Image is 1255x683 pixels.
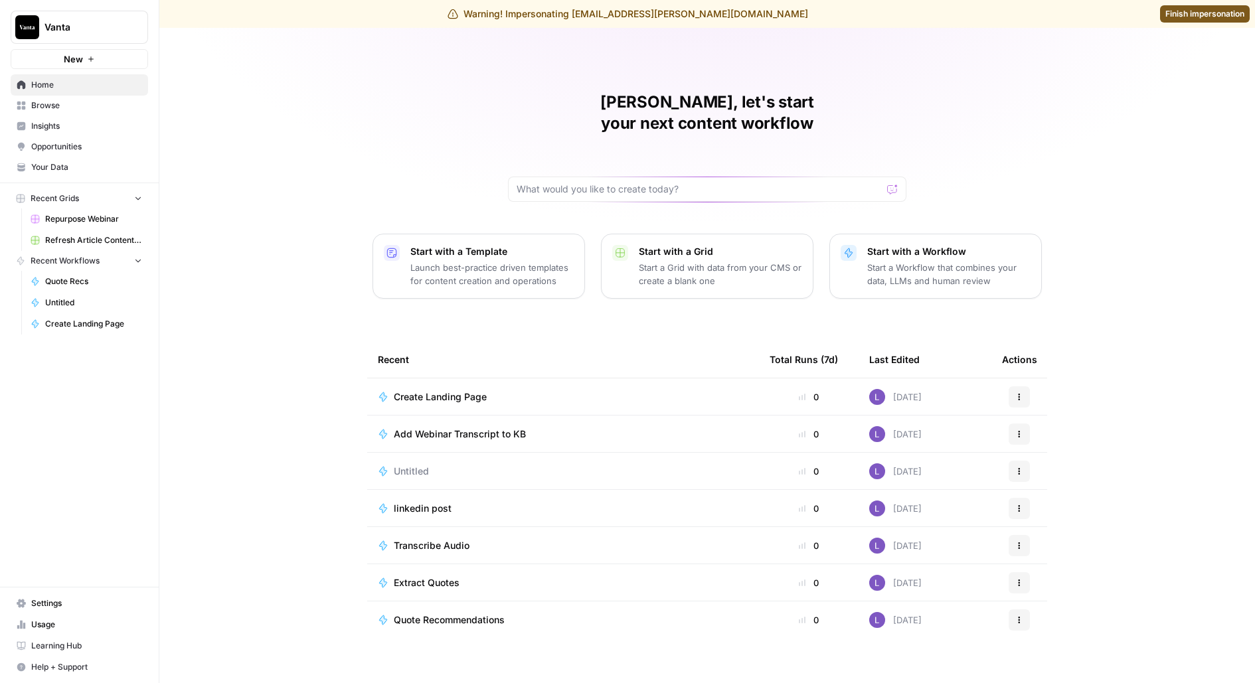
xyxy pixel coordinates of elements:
span: Home [31,79,142,91]
p: Start with a Workflow [867,245,1031,258]
a: Finish impersonation [1160,5,1250,23]
span: New [64,52,83,66]
button: Start with a TemplateLaunch best-practice driven templates for content creation and operations [373,234,585,299]
span: Insights [31,120,142,132]
a: Add Webinar Transcript to KB [378,427,748,441]
span: Vanta [44,21,125,34]
button: New [11,49,148,69]
span: Finish impersonation [1165,8,1244,20]
a: Transcribe Audio [378,539,748,552]
img: rn7sh892ioif0lo51687sih9ndqw [869,500,885,516]
a: Home [11,74,148,96]
button: Help + Support [11,656,148,678]
span: Untitled [394,465,429,478]
div: [DATE] [869,538,922,554]
input: What would you like to create today? [517,183,882,196]
span: Help + Support [31,661,142,673]
span: Opportunities [31,141,142,153]
a: Extract Quotes [378,576,748,589]
p: Start with a Template [410,245,574,258]
div: Warning! Impersonating [EMAIL_ADDRESS][PERSON_NAME][DOMAIN_NAME] [448,7,808,21]
button: Start with a GridStart a Grid with data from your CMS or create a blank one [601,234,813,299]
img: rn7sh892ioif0lo51687sih9ndqw [869,463,885,479]
a: Refresh Article Content (+ Webinar Quotes) [25,230,148,251]
a: Quote Recommendations [378,613,748,627]
span: linkedin post [394,502,452,515]
span: Quote Recs [45,275,142,287]
a: Repurpose Webinar [25,208,148,230]
div: 0 [770,576,848,589]
span: Your Data [31,161,142,173]
span: Repurpose Webinar [45,213,142,225]
img: rn7sh892ioif0lo51687sih9ndqw [869,575,885,591]
a: Settings [11,593,148,614]
div: [DATE] [869,426,922,442]
span: Create Landing Page [394,390,487,404]
button: Recent Grids [11,189,148,208]
a: Opportunities [11,136,148,157]
a: Quote Recs [25,271,148,292]
a: Usage [11,614,148,635]
a: Untitled [25,292,148,313]
h1: [PERSON_NAME], let's start your next content workflow [508,92,906,134]
img: rn7sh892ioif0lo51687sih9ndqw [869,389,885,405]
p: Start a Workflow that combines your data, LLMs and human review [867,261,1031,287]
img: Vanta Logo [15,15,39,39]
button: Recent Workflows [11,251,148,271]
img: rn7sh892ioif0lo51687sih9ndqw [869,612,885,628]
div: [DATE] [869,389,922,405]
p: Start a Grid with data from your CMS or create a blank one [639,261,802,287]
div: 0 [770,539,848,552]
p: Launch best-practice driven templates for content creation and operations [410,261,574,287]
span: Recent Grids [31,192,79,204]
a: Untitled [378,465,748,478]
span: Transcribe Audio [394,539,469,552]
div: Last Edited [869,341,920,378]
div: Actions [1002,341,1037,378]
div: 0 [770,502,848,515]
button: Start with a WorkflowStart a Workflow that combines your data, LLMs and human review [829,234,1042,299]
span: Usage [31,619,142,631]
a: Create Landing Page [25,313,148,335]
button: Workspace: Vanta [11,11,148,44]
div: [DATE] [869,612,922,628]
div: 0 [770,613,848,627]
p: Start with a Grid [639,245,802,258]
div: Total Runs (7d) [770,341,838,378]
span: Create Landing Page [45,318,142,330]
span: Add Webinar Transcript to KB [394,427,526,441]
span: Settings [31,597,142,609]
a: Browse [11,95,148,116]
div: [DATE] [869,575,922,591]
img: rn7sh892ioif0lo51687sih9ndqw [869,426,885,442]
img: rn7sh892ioif0lo51687sih9ndqw [869,538,885,554]
div: [DATE] [869,500,922,516]
div: 0 [770,390,848,404]
div: [DATE] [869,463,922,479]
div: 0 [770,427,848,441]
a: linkedin post [378,502,748,515]
span: Recent Workflows [31,255,100,267]
div: 0 [770,465,848,478]
span: Extract Quotes [394,576,460,589]
a: Your Data [11,157,148,178]
span: Refresh Article Content (+ Webinar Quotes) [45,234,142,246]
div: Recent [378,341,748,378]
span: Untitled [45,297,142,309]
span: Learning Hub [31,640,142,652]
a: Learning Hub [11,635,148,656]
span: Quote Recommendations [394,613,505,627]
a: Create Landing Page [378,390,748,404]
a: Insights [11,115,148,137]
span: Browse [31,100,142,112]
